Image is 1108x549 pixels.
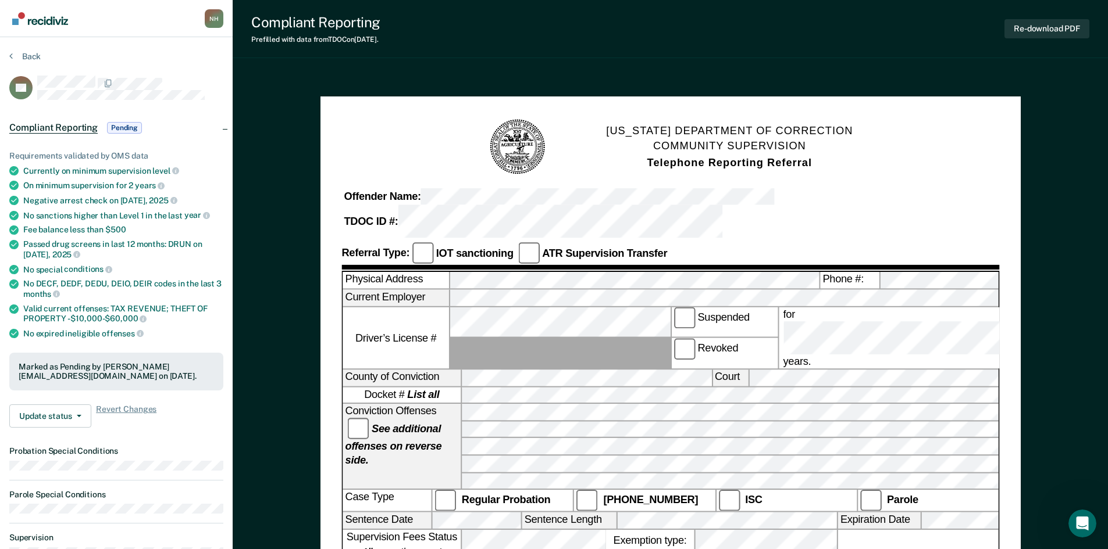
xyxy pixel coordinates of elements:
strong: Telephone Reporting Referral [647,156,811,168]
input: IOT sanctioning [412,243,433,264]
input: [PHONE_NUMBER] [576,490,598,511]
button: Update status [9,404,91,428]
strong: IOT sanctioning [436,247,513,259]
strong: See additional offenses on reverse side. [345,422,441,467]
dt: Parole Special Conditions [9,490,223,500]
label: Sentence Length [522,512,616,529]
span: Revert Changes [96,404,156,428]
strong: Regular Probation [461,494,550,505]
button: Back [9,51,41,62]
button: Re-download PDF [1004,19,1089,38]
div: N H [205,9,223,28]
label: Revoked [671,338,777,368]
span: level [152,166,179,175]
label: Court [712,369,747,386]
strong: ISC [745,494,762,505]
div: No special [23,264,223,275]
input: Suspended [674,307,695,328]
div: Conviction Offenses [343,404,461,489]
div: Currently on minimum supervision [23,166,223,176]
span: years [135,181,165,190]
div: Fee balance less than [23,225,223,235]
dt: Supervision [9,533,223,543]
label: Expiration Date [838,512,920,529]
div: No DECF, DEDF, DEDU, DEIO, DEIR codes in the last 3 [23,279,223,299]
img: TN Seal [488,118,547,177]
div: Valid current offenses: TAX REVENUE; THEFT OF PROPERTY - [23,304,223,324]
label: Current Employer [343,290,448,306]
div: On minimum supervision for 2 [23,180,223,191]
iframe: Intercom live chat [1068,509,1096,537]
strong: List all [407,389,439,401]
span: months [23,289,60,299]
input: See additional offenses on reverse side. [347,418,369,440]
label: Suspended [671,307,777,337]
label: Driver’s License # [343,307,448,368]
input: for years. [783,321,1107,354]
input: ISC [718,490,740,511]
input: Parole [860,490,881,511]
div: Compliant Reporting [251,14,380,31]
img: Recidiviz [12,12,68,25]
input: ATR Supervision Transfer [518,243,539,264]
div: Negative arrest check on [DATE], [23,195,223,206]
label: Sentence Date [343,512,431,529]
div: No sanctions higher than Level 1 in the last [23,210,223,221]
span: 2025 [52,250,80,259]
div: Case Type [343,490,431,511]
label: Phone #: [820,272,879,289]
dt: Probation Special Conditions [9,446,223,456]
label: Physical Address [343,272,448,289]
span: offenses [102,329,144,338]
strong: Referral Type: [341,247,409,259]
strong: ATR Supervision Transfer [542,247,667,259]
div: Passed drug screens in last 12 months: DRUN on [DATE], [23,239,223,259]
span: Pending [107,122,142,134]
strong: Offender Name: [344,191,421,202]
span: year [184,210,210,220]
div: Requirements validated by OMS data [9,151,223,161]
strong: TDOC ID #: [344,216,398,227]
span: Compliant Reporting [9,122,98,134]
div: Marked as Pending by [PERSON_NAME][EMAIL_ADDRESS][DOMAIN_NAME] on [DATE]. [19,362,214,382]
span: Docket # [364,388,439,402]
input: Revoked [674,338,695,360]
div: Prefilled with data from TDOC on [DATE] . [251,35,380,44]
span: conditions [64,264,112,274]
input: Regular Probation [434,490,456,511]
div: No expired ineligible [23,328,223,339]
strong: [PHONE_NUMBER] [603,494,698,505]
label: County of Conviction [343,369,461,386]
h1: [US_STATE] DEPARTMENT OF CORRECTION COMMUNITY SUPERVISION [606,123,853,171]
button: Profile dropdown button [205,9,223,28]
strong: Parole [887,494,918,505]
span: 2025 [149,196,177,205]
span: $500 [105,225,126,234]
span: $10,000-$60,000 [70,314,147,323]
